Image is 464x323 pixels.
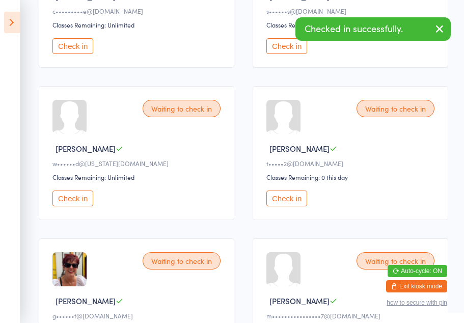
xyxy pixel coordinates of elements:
div: Waiting to check in [357,100,434,117]
span: [PERSON_NAME] [269,143,330,154]
button: Check in [52,38,93,54]
button: Auto-cycle: ON [388,265,447,277]
div: t•••••2@[DOMAIN_NAME] [266,159,438,168]
span: [PERSON_NAME] [269,295,330,306]
button: how to secure with pin [387,299,447,306]
div: Classes Remaining: Unlimited [266,20,438,29]
button: Check in [52,191,93,206]
div: Waiting to check in [357,252,434,270]
div: s••••••s@[DOMAIN_NAME] [266,7,438,15]
img: image1757673958.png [52,252,87,286]
div: m••••••••••••••••7@[DOMAIN_NAME] [266,311,438,320]
button: Check in [266,191,307,206]
span: [PERSON_NAME] [56,143,116,154]
div: w••••••d@[US_STATE][DOMAIN_NAME] [52,159,224,168]
div: Waiting to check in [143,252,221,270]
div: Classes Remaining: Unlimited [52,173,224,181]
button: Exit kiosk mode [386,280,447,292]
div: Waiting to check in [143,100,221,117]
span: [PERSON_NAME] [56,295,116,306]
div: c•••••••••e@[DOMAIN_NAME] [52,7,224,15]
div: g••••••t@[DOMAIN_NAME] [52,311,224,320]
button: Check in [266,38,307,54]
div: Checked in successfully. [295,17,451,41]
div: Classes Remaining: Unlimited [52,20,224,29]
div: Classes Remaining: 0 this day [266,173,438,181]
